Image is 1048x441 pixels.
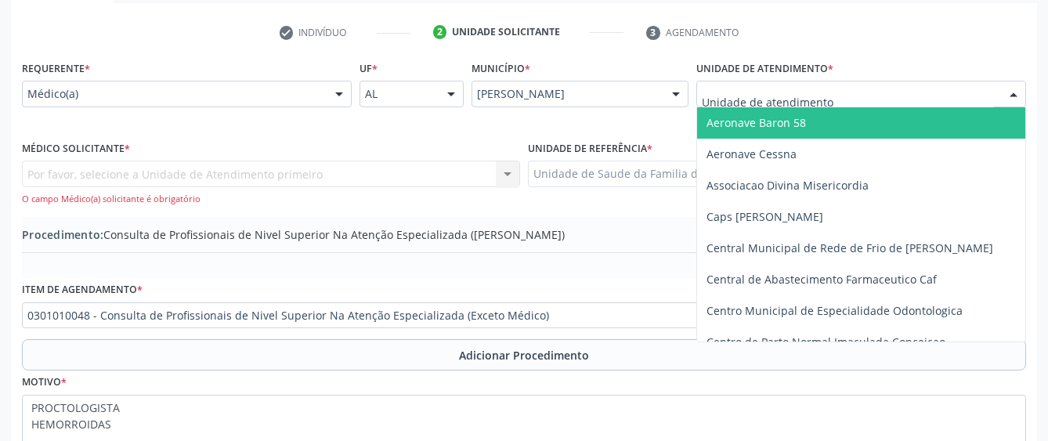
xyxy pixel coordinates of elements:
span: Centro de Parto Normal Imaculada Conceicao [706,334,945,349]
label: Médico Solicitante [22,137,130,161]
div: Unidade solicitante [452,25,560,39]
label: Unidade de referência [528,137,652,161]
span: Central de Abastecimento Farmaceutico Caf [706,272,937,287]
span: Central Municipal de Rede de Frio de [PERSON_NAME] [706,240,993,255]
span: Centro Municipal de Especialidade Odontologica [706,303,963,318]
span: Procedimento: [22,227,103,242]
label: Município [472,56,530,81]
span: Aeronave Cessna [706,146,797,161]
label: Unidade de atendimento [696,56,833,81]
label: Item de agendamento [22,278,143,302]
input: Unidade de atendimento [702,86,994,117]
button: Adicionar Procedimento [22,339,1026,371]
div: 2 [433,25,447,39]
span: Aeronave Baron 58 [706,115,806,130]
div: O campo Médico(a) solicitante é obrigatório [22,193,520,206]
span: Consulta de Profissionais de Nivel Superior Na Atenção Especializada ([PERSON_NAME]) [22,226,565,243]
span: [PERSON_NAME] [477,86,656,102]
label: UF [360,56,378,81]
span: AL [365,86,432,102]
span: Adicionar Procedimento [459,347,589,363]
span: Médico(a) [27,86,320,102]
span: Caps [PERSON_NAME] [706,209,823,224]
label: Requerente [22,56,90,81]
span: 0301010048 - Consulta de Profissionais de Nivel Superior Na Atenção Especializada (Exceto Médico) [27,308,994,324]
span: Associacao Divina Misericordia [706,178,869,193]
